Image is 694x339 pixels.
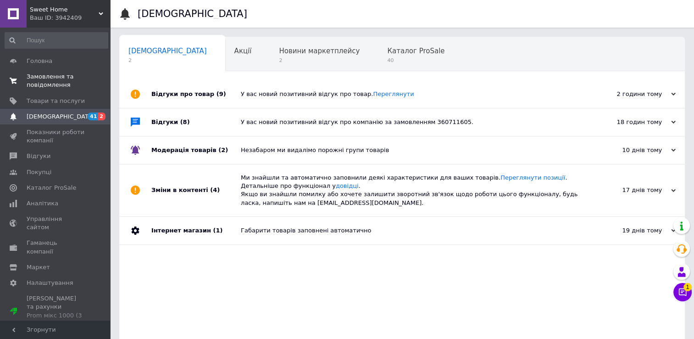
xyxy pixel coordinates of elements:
[151,136,241,164] div: Модерація товарів
[584,118,676,126] div: 18 годин тому
[27,128,85,145] span: Показники роботи компанії
[27,279,73,287] span: Налаштування
[279,47,360,55] span: Новини маркетплейсу
[584,226,676,235] div: 19 днів тому
[27,215,85,232] span: Управління сайтом
[151,217,241,244] div: Інтернет магазин
[27,73,85,89] span: Замовлення та повідомлення
[30,14,110,22] div: Ваш ID: 3942409
[217,90,226,97] span: (9)
[584,146,676,154] div: 10 днів тому
[27,168,51,176] span: Покупці
[241,226,584,235] div: Габарити товарів заповнені автоматично
[584,186,676,194] div: 17 днів тому
[234,47,252,55] span: Акції
[27,184,76,192] span: Каталог ProSale
[673,283,692,301] button: Чат з покупцем1
[151,80,241,108] div: Відгуки про товар
[336,182,359,189] a: довідці
[27,97,85,105] span: Товари та послуги
[218,147,228,153] span: (2)
[128,47,207,55] span: [DEMOGRAPHIC_DATA]
[27,57,52,65] span: Головна
[279,57,360,64] span: 2
[584,90,676,98] div: 2 години тому
[27,113,94,121] span: [DEMOGRAPHIC_DATA]
[27,199,58,208] span: Аналітика
[500,174,565,181] a: Переглянути позиції
[128,57,207,64] span: 2
[98,113,105,120] span: 2
[27,311,85,328] div: Prom мікс 1000 (3 місяці)
[387,47,444,55] span: Каталог ProSale
[241,174,584,207] div: Ми знайшли та автоматично заповнили деякі характеристики для ваших товарів. . Детальніше про функ...
[27,263,50,271] span: Маркет
[387,57,444,64] span: 40
[683,283,692,291] span: 1
[213,227,222,234] span: (1)
[30,6,99,14] span: Sweet Home
[210,186,220,193] span: (4)
[373,90,414,97] a: Переглянути
[27,294,85,328] span: [PERSON_NAME] та рахунки
[180,119,190,125] span: (8)
[151,108,241,136] div: Відгуки
[27,239,85,255] span: Гаманець компанії
[241,118,584,126] div: У вас новий позитивний відгук про компанію за замовленням 360711605.
[88,113,98,120] span: 41
[151,164,241,216] div: Зміни в контенті
[241,90,584,98] div: У вас новий позитивний відгук про товар.
[138,8,247,19] h1: [DEMOGRAPHIC_DATA]
[5,32,108,49] input: Пошук
[241,146,584,154] div: Незабаром ми видалімо порожні групи товарів
[27,152,50,160] span: Відгуки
